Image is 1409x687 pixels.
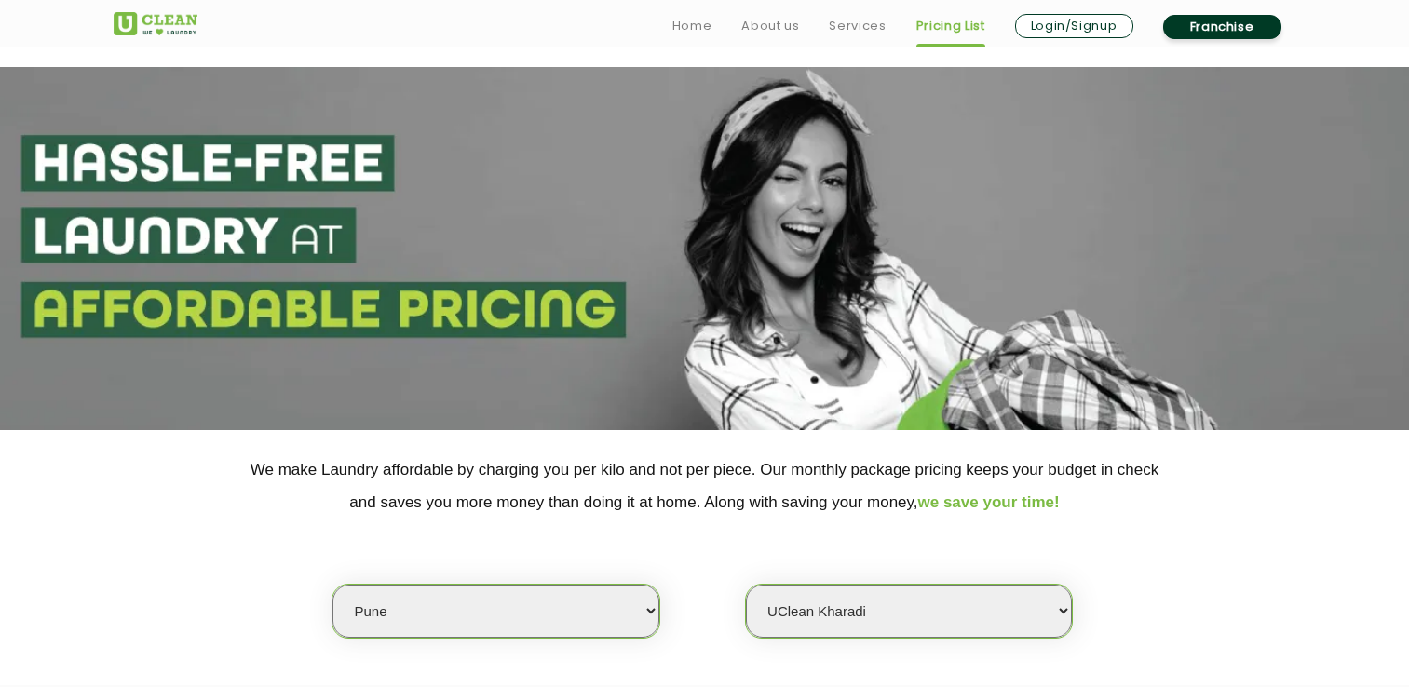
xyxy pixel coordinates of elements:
[1163,15,1281,39] a: Franchise
[741,15,799,37] a: About us
[829,15,886,37] a: Services
[114,453,1296,519] p: We make Laundry affordable by charging you per kilo and not per piece. Our monthly package pricin...
[918,493,1060,511] span: we save your time!
[114,12,197,35] img: UClean Laundry and Dry Cleaning
[672,15,712,37] a: Home
[1015,14,1133,38] a: Login/Signup
[916,15,985,37] a: Pricing List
